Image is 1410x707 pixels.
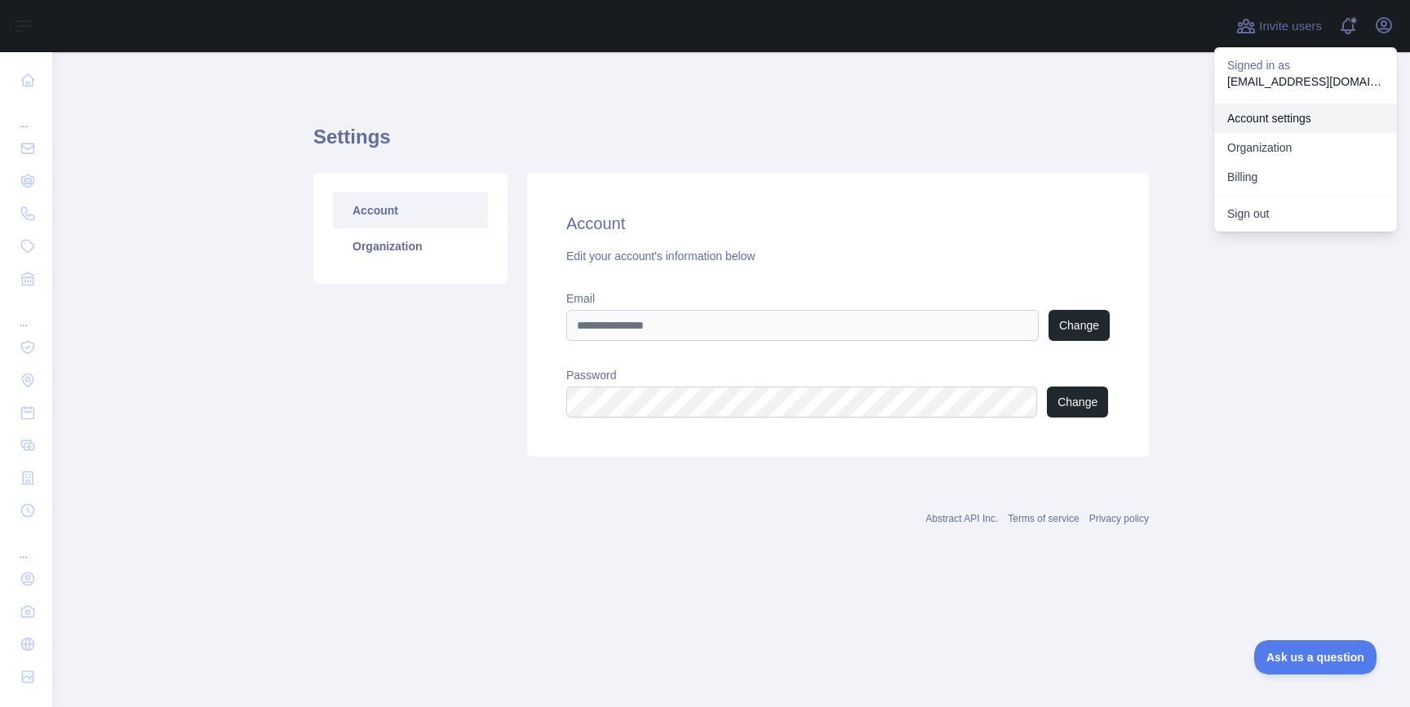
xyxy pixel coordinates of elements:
a: Organization [1214,133,1397,162]
button: Change [1047,387,1108,418]
a: Account settings [1214,104,1397,133]
p: Signed in as [1227,57,1384,73]
div: ... [13,528,39,561]
div: ... [13,297,39,329]
button: Billing [1214,162,1397,192]
iframe: Toggle Customer Support [1254,640,1377,674]
a: Terms of service [1008,513,1079,524]
a: Privacy policy [1089,513,1149,524]
div: ... [13,98,39,130]
button: Sign out [1214,199,1397,228]
p: [EMAIL_ADDRESS][DOMAIN_NAME] [1227,73,1384,90]
label: Password [566,367,1110,383]
h1: Settings [313,124,1149,163]
label: Email [566,290,1110,307]
button: Invite users [1233,13,1325,39]
a: Account [333,192,488,228]
a: Abstract API Inc. [926,513,999,524]
div: Edit your account's information below [566,248,1110,264]
button: Change [1049,310,1110,341]
span: Invite users [1259,17,1322,36]
a: Organization [333,228,488,264]
h2: Account [566,212,1110,235]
